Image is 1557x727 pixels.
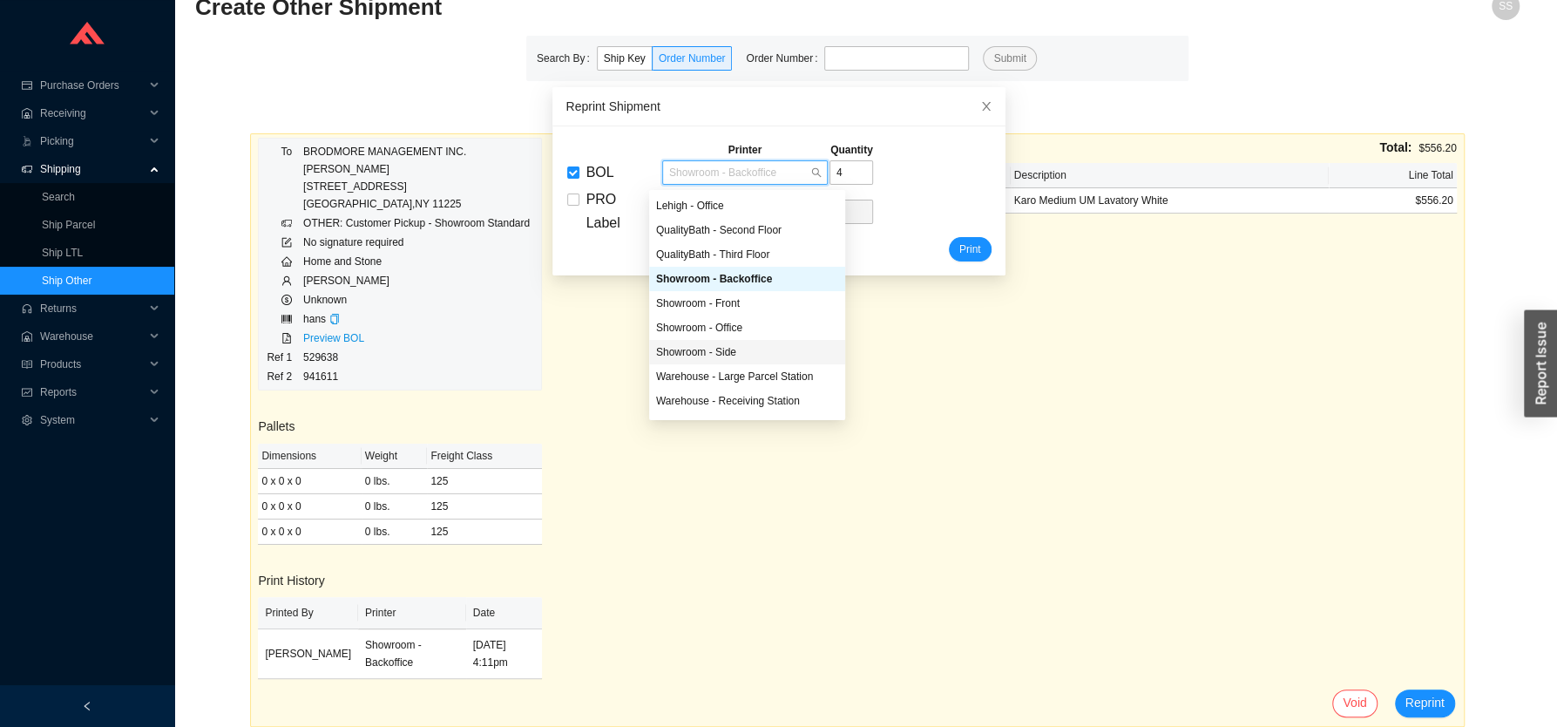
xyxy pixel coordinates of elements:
button: Print [949,237,992,262]
td: No signature required [302,233,531,252]
button: Close [967,87,1005,126]
th: Quantity [829,140,875,160]
td: Unknown [302,290,531,309]
a: Ship Other [42,275,91,287]
div: Reprint Shipment [566,97,992,116]
span: BOL [586,165,614,180]
button: Reprint [1395,690,1455,717]
span: user [281,275,292,286]
button: Submit [983,46,1036,71]
div: Showroom - Front [649,291,845,316]
span: PRO Label [586,192,620,230]
td: Home and Stone [302,252,531,271]
span: Showroom - Backoffice [669,161,821,184]
span: barcode [281,314,292,324]
span: dollar [281,295,292,305]
td: 0 lbs. [362,520,428,545]
td: 125 [427,520,542,545]
th: Description [1011,163,1330,188]
span: Reports [40,378,145,406]
div: Warehouse - Large Parcel Station [649,364,845,389]
span: Picking [40,127,145,155]
span: credit-card [21,80,33,91]
div: Karo Medium UM Lavatory White [1014,192,1326,209]
div: QualityBath - Second Floor [649,218,845,242]
span: Returns [40,295,145,323]
span: file-pdf [281,333,292,343]
span: setting [21,415,33,425]
th: Line Total [1329,163,1456,188]
div: Copy [329,310,340,328]
div: Showroom - Backoffice [656,271,838,287]
th: Printer [358,597,466,629]
td: 125 [427,494,542,520]
div: Showroom - Backoffice [649,267,845,291]
a: Search [42,191,75,203]
span: Warehouse [40,323,145,350]
td: [PERSON_NAME] [302,271,531,290]
td: 0 lbs. [362,494,428,520]
span: form [281,237,292,248]
button: Void [1332,690,1377,717]
span: copy [329,314,340,324]
th: Freight Class [427,444,542,469]
a: Preview BOL [303,332,364,344]
td: [PERSON_NAME] [258,629,358,679]
td: To [266,142,302,214]
div: Warehouse - Receiving Station [649,389,845,413]
span: fund [21,387,33,397]
div: Showroom - Side [649,340,845,364]
div: $556.20 [1010,138,1457,158]
label: Search By [537,46,597,71]
span: Shipping [40,155,145,183]
div: QualityBath - Third Floor [656,247,838,262]
span: customer-service [21,303,33,314]
div: BRODMORE MANAGEMENT INC. [PERSON_NAME] [STREET_ADDRESS] [GEOGRAPHIC_DATA] , NY 11225 [303,143,530,213]
th: Printed By [258,597,358,629]
div: Showroom - Office [656,320,838,336]
div: Lehigh - Office [649,194,845,218]
span: left [82,701,92,711]
td: [DATE] 4:11pm [466,629,542,679]
span: Order Number [659,52,726,65]
div: Warehouse - Receiving Station [656,393,838,409]
span: Products [40,350,145,378]
div: QualityBath - Second Floor [656,222,838,238]
th: Printer [661,140,829,160]
div: Warehouse - Large Parcel Station [656,369,838,384]
div: Showroom - Office [649,316,845,340]
span: Purchase Orders [40,71,145,99]
span: close [980,100,992,112]
div: Showroom - Side [656,344,838,360]
span: hans [303,313,326,325]
td: 529638 [302,348,531,367]
h3: Print History [258,571,542,591]
th: Date [466,597,542,629]
td: $556.20 [1329,188,1456,214]
th: Dimensions [258,444,361,469]
td: 0 x 0 x 0 [258,469,361,494]
td: Ref 1 [266,348,302,367]
h3: Pallets [258,417,542,437]
span: Reprint [1405,693,1445,713]
td: 0 lbs. [362,469,428,494]
td: Ref 2 [266,367,302,386]
th: Weight [362,444,428,469]
span: home [281,256,292,267]
div: Showroom - Front [656,296,838,311]
span: Void [1343,693,1366,713]
span: Total: [1379,140,1411,154]
div: QualityBath - Third Floor [649,242,845,267]
span: Print [959,241,981,258]
span: System [40,406,145,434]
span: Ship Key [604,52,646,65]
td: 0 x 0 x 0 [258,494,361,520]
span: Receiving [40,99,145,127]
div: Warehouse - Shipping Manager [649,413,845,438]
td: 0 x 0 x 0 [258,520,361,545]
a: Ship LTL [42,247,83,259]
label: Order Number [746,46,824,71]
td: 941611 [302,367,531,386]
td: OTHER: Customer Pickup - Showroom Standard [302,214,531,233]
span: read [21,359,33,370]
